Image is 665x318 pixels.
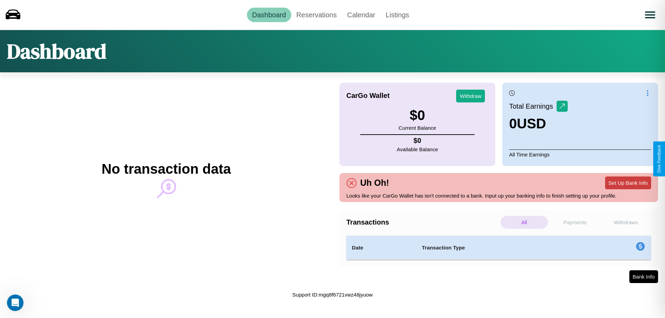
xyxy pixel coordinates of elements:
[551,216,599,229] p: Payments
[397,145,438,154] p: Available Balance
[7,37,106,65] h1: Dashboard
[357,178,392,188] h4: Uh Oh!
[247,8,291,22] a: Dashboard
[509,149,651,159] p: All Time Earnings
[346,236,651,260] table: simple table
[380,8,414,22] a: Listings
[509,100,557,112] p: Total Earnings
[7,294,24,311] iframe: Intercom live chat
[500,216,548,229] p: All
[397,137,438,145] h4: $ 0
[509,116,568,131] h3: 0 USD
[101,161,231,177] h2: No transaction data
[346,218,499,226] h4: Transactions
[605,176,651,189] button: Set Up Bank Info
[352,244,411,252] h4: Date
[640,5,660,25] button: Open menu
[292,290,373,299] p: Support ID: mgq8f6721vwz48jyuow
[346,92,390,100] h4: CarGo Wallet
[342,8,380,22] a: Calendar
[422,244,579,252] h4: Transaction Type
[657,145,662,173] div: Give Feedback
[629,270,658,283] button: Bank Info
[291,8,342,22] a: Reservations
[456,90,485,102] button: Withdraw
[399,108,436,123] h3: $ 0
[602,216,649,229] p: Withdraws
[399,123,436,133] p: Current Balance
[346,191,651,200] p: Looks like your CarGo Wallet has isn't connected to a bank. Input up your banking info to finish ...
